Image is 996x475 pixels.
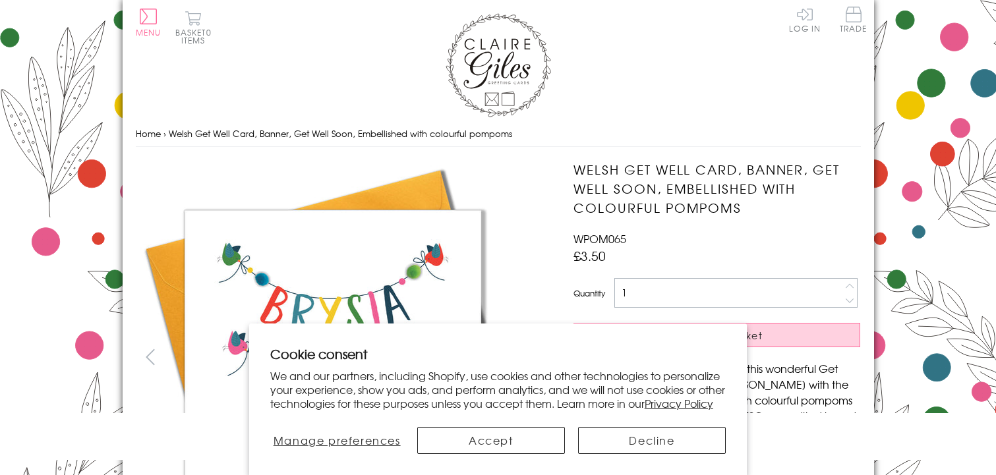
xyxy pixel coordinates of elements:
img: Claire Giles Greetings Cards [446,13,551,117]
a: Privacy Policy [645,395,713,411]
span: › [163,127,166,140]
a: Trade [840,7,867,35]
span: Welsh Get Well Card, Banner, Get Well Soon, Embellished with colourful pompoms [169,127,512,140]
a: Home [136,127,161,140]
span: Manage preferences [274,432,401,448]
span: WPOM065 [573,231,626,246]
button: Decline [578,427,726,454]
h2: Cookie consent [270,345,726,363]
button: Manage preferences [270,427,404,454]
button: Basket0 items [175,11,212,44]
span: Menu [136,26,161,38]
nav: breadcrumbs [136,121,861,148]
button: Accept [417,427,565,454]
span: 0 items [181,26,212,46]
p: We and our partners, including Shopify, use cookies and other technologies to personalize your ex... [270,369,726,410]
button: Menu [136,9,161,36]
a: Log In [789,7,821,32]
label: Quantity [573,287,605,299]
button: prev [136,342,165,372]
span: Trade [840,7,867,32]
span: £3.50 [573,246,606,265]
h1: Welsh Get Well Card, Banner, Get Well Soon, Embellished with colourful pompoms [573,160,860,217]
